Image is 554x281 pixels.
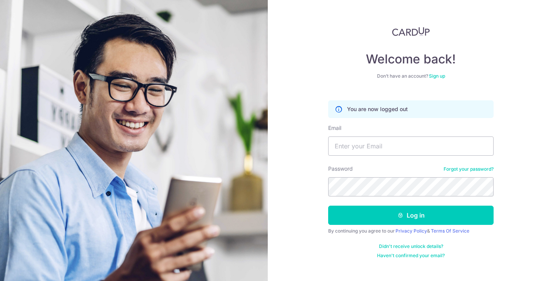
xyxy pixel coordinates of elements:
[431,228,469,234] a: Terms Of Service
[328,52,494,67] h4: Welcome back!
[377,253,445,259] a: Haven't confirmed your email?
[328,165,353,173] label: Password
[328,73,494,79] div: Don’t have an account?
[379,243,443,249] a: Didn't receive unlock details?
[328,136,494,156] input: Enter your Email
[347,105,408,113] p: You are now logged out
[328,124,341,132] label: Email
[392,27,430,36] img: CardUp Logo
[395,228,427,234] a: Privacy Policy
[328,228,494,234] div: By continuing you agree to our &
[444,166,494,172] a: Forgot your password?
[328,206,494,225] button: Log in
[429,73,445,79] a: Sign up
